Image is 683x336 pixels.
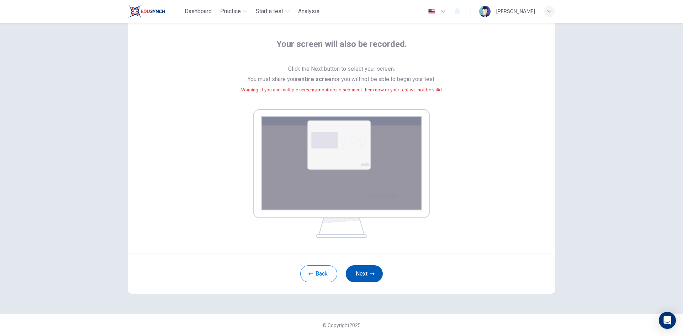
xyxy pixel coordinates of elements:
img: en [427,9,436,14]
b: entire screen [298,76,335,82]
span: Your screen will also be recorded. [276,38,407,58]
span: Click the Next button to select your screen. You must share your or you will not be able to begin... [241,64,442,103]
span: Practice [220,7,241,16]
span: Start a test [256,7,283,16]
span: Analysis [298,7,319,16]
small: Warning: if you use multiple screens/monitors, disconnect them now or your test will not be valid [241,87,442,92]
div: [PERSON_NAME] [496,7,535,16]
img: Train Test logo [128,4,165,18]
button: Practice [217,5,250,18]
img: screen share example [253,109,430,238]
button: Analysis [295,5,322,18]
span: Dashboard [185,7,212,16]
div: Open Intercom Messenger [659,312,676,329]
img: Profile picture [479,6,491,17]
a: Train Test logo [128,4,182,18]
span: © Copyright 2025 [322,322,361,328]
button: Next [346,265,383,282]
button: Start a test [253,5,292,18]
button: Dashboard [182,5,215,18]
button: Back [300,265,337,282]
